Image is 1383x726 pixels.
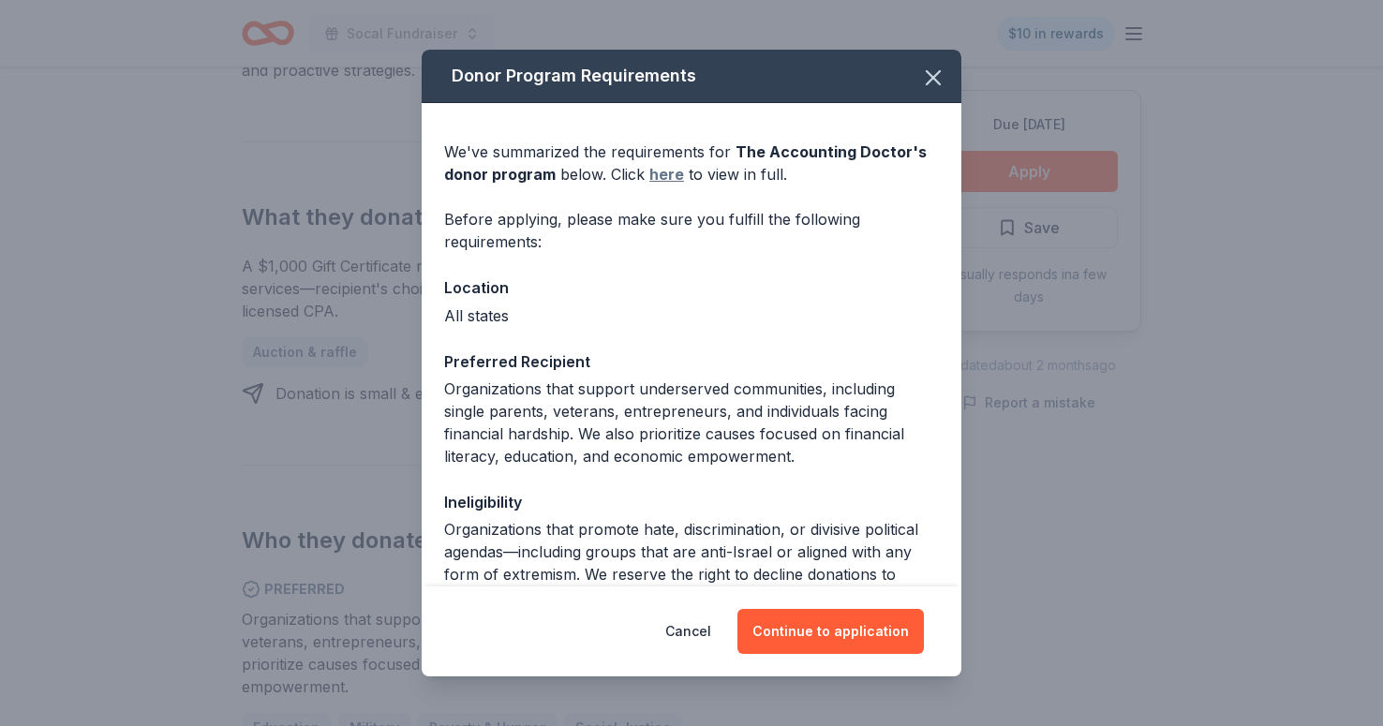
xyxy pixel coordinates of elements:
[444,378,939,467] div: Organizations that support underserved communities, including single parents, veterans, entrepren...
[737,609,924,654] button: Continue to application
[444,275,939,300] div: Location
[444,304,939,327] div: All states
[422,50,961,103] div: Donor Program Requirements
[649,163,684,185] a: here
[444,208,939,253] div: Before applying, please make sure you fulfill the following requirements:
[444,490,939,514] div: Ineligibility
[444,518,939,630] div: Organizations that promote hate, discrimination, or divisive political agendas—including groups t...
[444,349,939,374] div: Preferred Recipient
[665,609,711,654] button: Cancel
[444,141,939,185] div: We've summarized the requirements for below. Click to view in full.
